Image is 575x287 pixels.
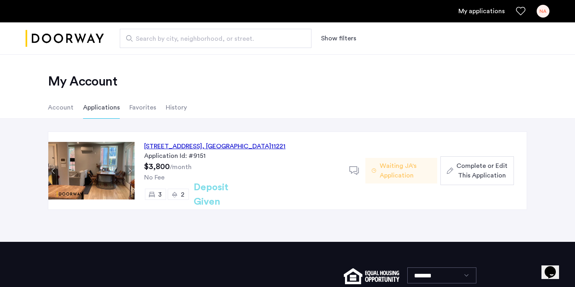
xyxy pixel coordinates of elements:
input: Apartment Search [120,29,311,48]
li: History [166,96,187,119]
li: Account [48,96,73,119]
button: Next apartment [125,166,135,176]
span: 3 [158,191,162,198]
span: 2 [181,191,184,198]
li: Applications [83,96,120,119]
img: logo [26,24,104,54]
li: Favorites [129,96,156,119]
button: Show or hide filters [321,34,356,43]
div: NA [537,5,549,18]
button: button [440,156,514,185]
div: Application Id: #9151 [144,151,340,161]
button: Previous apartment [48,166,58,176]
img: equal-housing.png [344,268,399,284]
span: Search by city, neighborhood, or street. [136,34,289,44]
div: [STREET_ADDRESS] 11221 [144,142,286,151]
iframe: chat widget [541,255,567,279]
sub: /month [170,164,192,170]
h2: Deposit Given [194,180,257,209]
h2: My Account [48,74,527,90]
span: Complete or Edit This Application [456,161,508,180]
span: Waiting JA's Application [380,161,431,180]
a: Cazamio logo [26,24,104,54]
span: No Fee [144,174,165,181]
a: Favorites [516,6,525,16]
span: , [GEOGRAPHIC_DATA] [202,143,271,149]
span: $3,800 [144,163,170,171]
select: Language select [407,267,476,283]
a: My application [458,6,505,16]
img: Apartment photo [48,142,135,199]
